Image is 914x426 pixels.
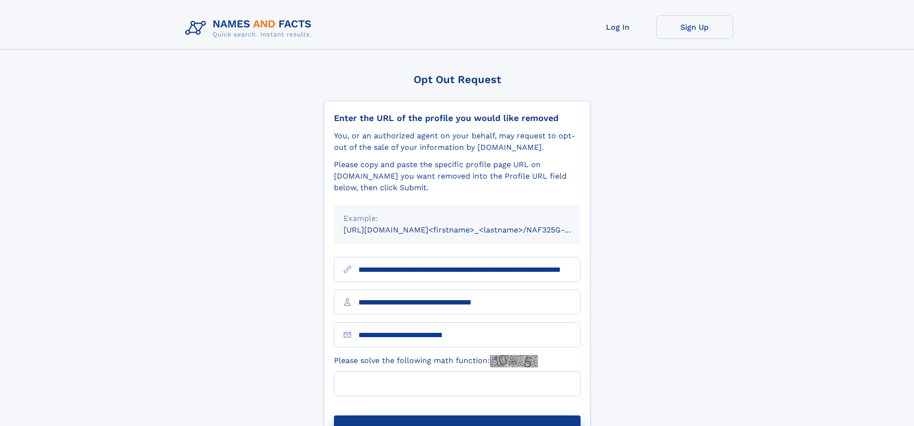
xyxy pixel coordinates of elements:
div: Please copy and paste the specific profile page URL on [DOMAIN_NAME] you want removed into the Pr... [334,159,581,194]
div: Enter the URL of the profile you would like removed [334,113,581,123]
img: Logo Names and Facts [181,15,320,41]
small: [URL][DOMAIN_NAME]<firstname>_<lastname>/NAF325G-xxxxxxxx [344,225,599,234]
div: You, or an authorized agent on your behalf, may request to opt-out of the sale of your informatio... [334,130,581,153]
div: Opt Out Request [324,73,591,85]
div: Example: [344,213,571,224]
a: Log In [580,15,656,39]
label: Please solve the following math function: [334,355,538,367]
a: Sign Up [656,15,733,39]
